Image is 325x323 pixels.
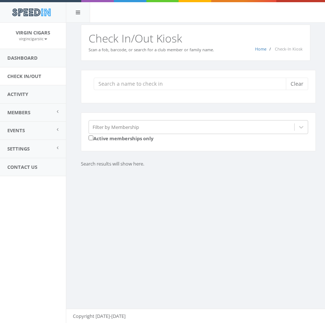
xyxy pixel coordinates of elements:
span: Settings [7,145,30,152]
span: Contact Us [7,164,37,170]
a: virgincigarsllc [19,35,47,42]
small: virgincigarsllc [19,36,47,41]
span: Events [7,127,25,134]
small: Scan a fob, barcode, or search for a club member or family name. [89,47,214,52]
span: Members [7,109,30,116]
h2: Check In/Out Kiosk [89,32,303,44]
button: Clear [286,78,308,90]
span: Virgin Cigars [16,29,50,36]
span: Check-In Kiosk [275,46,303,52]
a: Home [255,46,266,52]
img: speedin_logo.png [8,5,54,19]
input: Search a name to check in [94,78,291,90]
input: Active memberships only [89,135,93,140]
p: Search results will show here. [81,160,310,167]
div: Filter by Membership [93,123,139,130]
label: Active memberships only [89,134,153,142]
